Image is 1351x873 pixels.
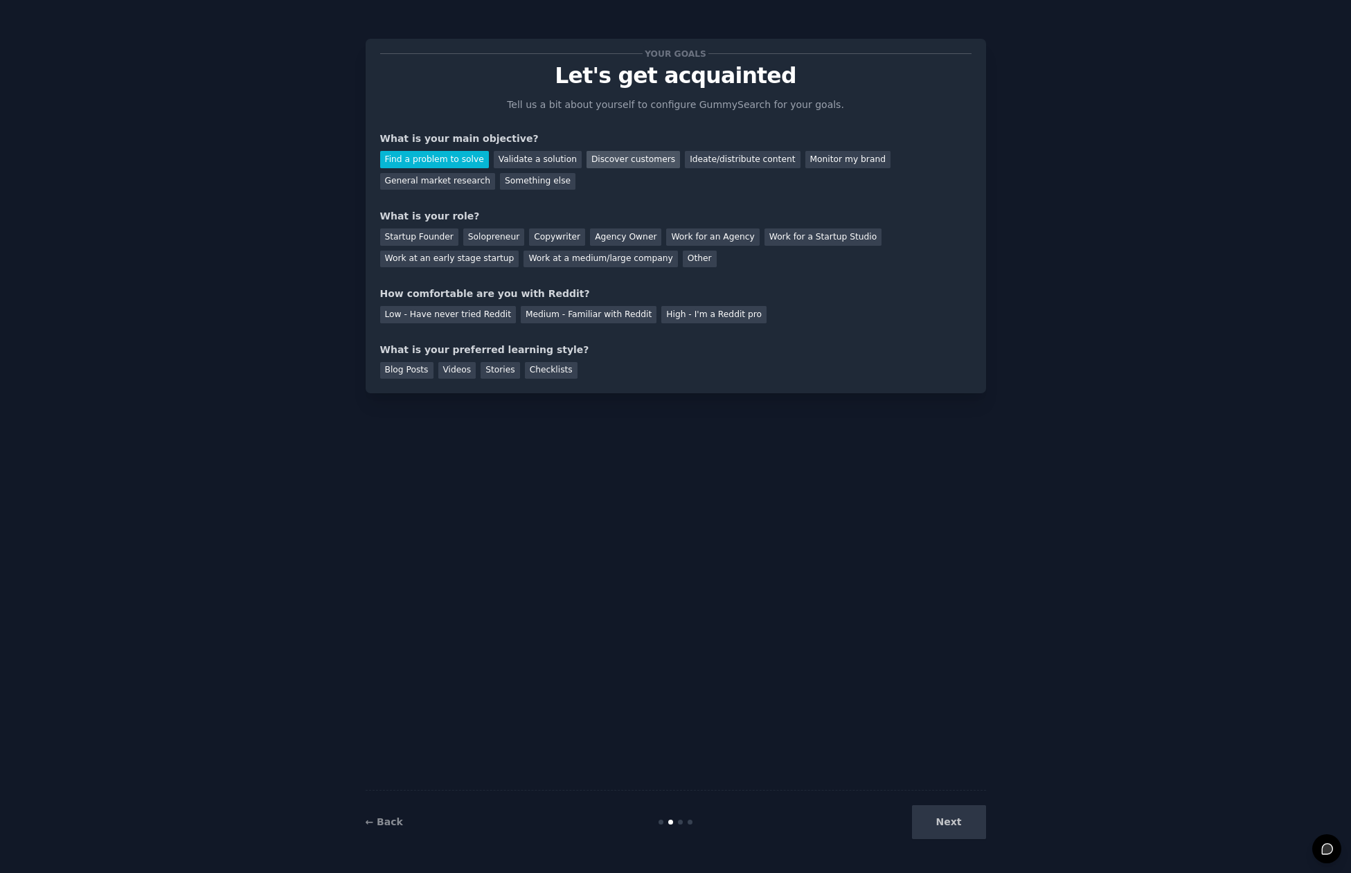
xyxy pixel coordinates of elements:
[524,251,677,268] div: Work at a medium/large company
[380,209,972,224] div: What is your role?
[685,151,800,168] div: Ideate/distribute content
[380,306,516,323] div: Low - Have never tried Reddit
[590,228,661,246] div: Agency Owner
[438,362,476,379] div: Videos
[666,228,759,246] div: Work for an Agency
[587,151,680,168] div: Discover customers
[380,251,519,268] div: Work at an early stage startup
[463,228,524,246] div: Solopreneur
[500,173,575,190] div: Something else
[380,287,972,301] div: How comfortable are you with Reddit?
[501,98,850,112] p: Tell us a bit about yourself to configure GummySearch for your goals.
[380,343,972,357] div: What is your preferred learning style?
[643,46,709,61] span: Your goals
[380,64,972,88] p: Let's get acquainted
[525,362,578,379] div: Checklists
[380,228,458,246] div: Startup Founder
[683,251,717,268] div: Other
[805,151,891,168] div: Monitor my brand
[481,362,519,379] div: Stories
[529,228,585,246] div: Copywriter
[764,228,882,246] div: Work for a Startup Studio
[661,306,767,323] div: High - I'm a Reddit pro
[380,151,489,168] div: Find a problem to solve
[366,816,403,827] a: ← Back
[380,173,496,190] div: General market research
[380,362,433,379] div: Blog Posts
[521,306,656,323] div: Medium - Familiar with Reddit
[380,132,972,146] div: What is your main objective?
[494,151,582,168] div: Validate a solution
